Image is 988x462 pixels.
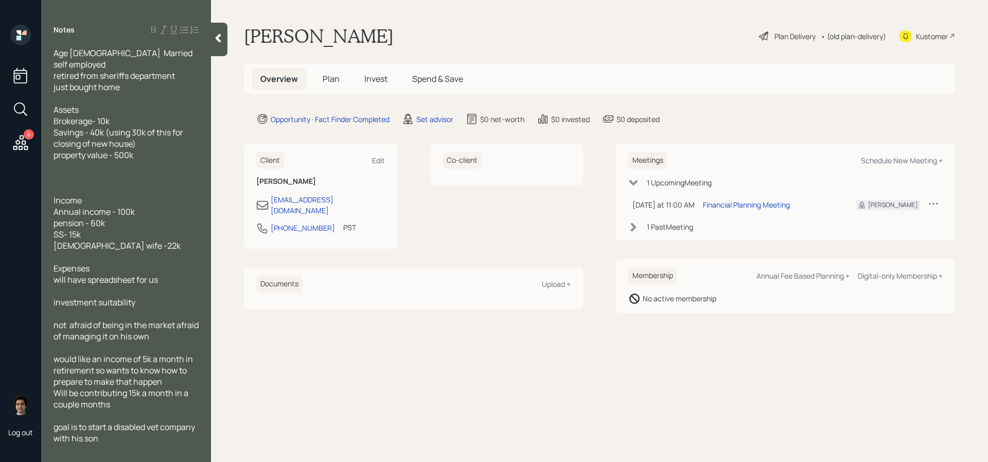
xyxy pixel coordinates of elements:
h6: Co-client [443,152,482,169]
span: not afraid of being in the market afraid of managing it on his own [54,319,200,342]
div: Log out [8,427,33,437]
div: 6 [24,129,34,140]
label: Notes [54,25,75,35]
h6: [PERSON_NAME] [256,177,385,186]
div: $0 invested [551,114,590,125]
div: Upload + [542,279,571,289]
span: Plan [323,73,340,84]
div: $0 net-worth [480,114,524,125]
div: 1 Past Meeting [647,221,693,232]
div: Financial Planning Meeting [703,199,790,210]
div: [EMAIL_ADDRESS][DOMAIN_NAME] [271,194,385,216]
span: Expenses will have spreadsheet for us [54,263,158,285]
h6: Meetings [628,152,667,169]
h6: Client [256,152,284,169]
span: Age [DEMOGRAPHIC_DATA] Married self employed retired from sheriffs department just bought home [54,47,192,93]
div: • (old plan-delivery) [821,31,886,42]
div: Plan Delivery [774,31,816,42]
div: 1 Upcoming Meeting [647,177,712,188]
div: $0 deposited [616,114,660,125]
span: Income Annual income - 100k pension - 60k SS- 15k [DEMOGRAPHIC_DATA] wife -22k [54,195,181,251]
div: Annual Fee Based Planning + [756,271,850,281]
div: Digital-only Membership + [858,271,943,281]
div: [PHONE_NUMBER] [271,223,335,233]
span: investment suitability [54,297,135,308]
h6: Membership [628,267,677,284]
div: No active membership [643,293,716,304]
div: Schedule New Meeting + [861,156,943,165]
span: goal is to start a disabled vet company with his son [54,421,197,444]
span: Assets Brokerage- 10k Savings - 40k (using 30k of this for closing of new house) property value -... [54,104,185,161]
h6: Documents [256,276,303,293]
div: [PERSON_NAME] [868,200,918,210]
span: would like an income of 5k a month in retirement so wants to know how to prepare to make that hap... [54,353,195,410]
img: harrison-schaefer-headshot-2.png [10,395,31,415]
h1: [PERSON_NAME] [244,25,394,47]
div: [DATE] at 11:00 AM [632,199,695,210]
div: PST [343,222,356,233]
span: Invest [364,73,387,84]
div: Set advisor [416,114,453,125]
div: Edit [372,156,385,165]
div: Opportunity · Fact Finder Completed [271,114,390,125]
span: Overview [260,73,298,84]
div: Kustomer [916,31,948,42]
span: Spend & Save [412,73,463,84]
